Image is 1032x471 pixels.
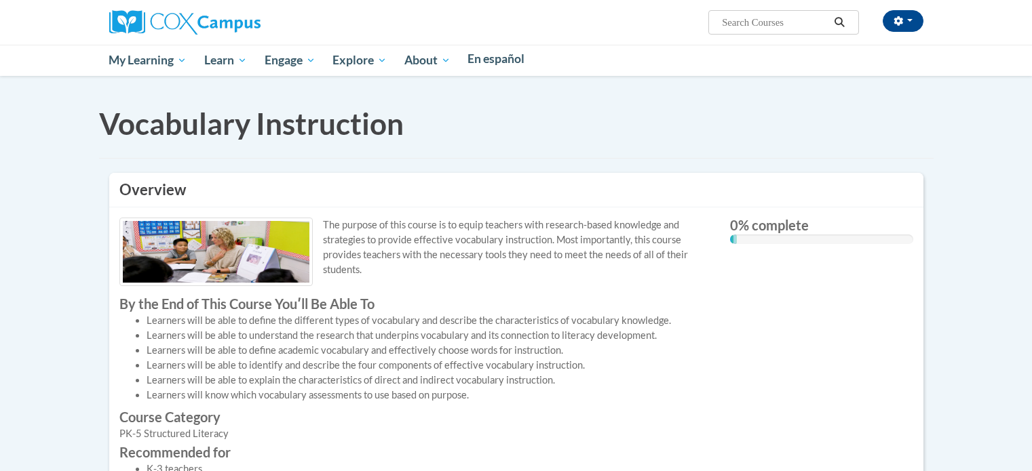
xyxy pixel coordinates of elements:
label: Recommended for [119,445,710,459]
label: Course Category [119,409,710,424]
a: Cox Campus [109,16,261,27]
span: 0 [730,217,738,233]
div: 0.001% [733,234,737,244]
li: Learners will know which vocabulary assessments to use based on purpose. [147,388,710,403]
a: Explore [324,45,396,76]
img: Cox Campus [109,10,261,35]
a: My Learning [100,45,196,76]
span: My Learning [109,52,187,68]
button: Search [829,14,849,30]
h3: Overview [119,180,913,201]
li: Learners will be able to understand the research that underpins vocabulary and its connection to ... [147,328,710,343]
span: Engage [265,52,316,68]
button: Account Settings [883,10,923,32]
p: The purpose of this course is to equip teachers with research-based knowledge and strategies to p... [119,218,710,277]
span: About [404,52,451,68]
div: 0.001% complete [730,234,733,244]
div: Main menu [89,45,944,76]
a: En español [459,45,534,73]
span: En español [467,52,524,66]
input: Search Courses [721,14,829,30]
label: By the End of This Course Youʹll Be Able To [119,296,710,311]
a: Engage [256,45,324,76]
span: Vocabulary Instruction [99,106,404,141]
li: Learners will be able to identify and describe the four components of effective vocabulary instru... [147,358,710,373]
span: Explore [332,52,387,68]
span: Learn [204,52,247,68]
li: Learners will be able to define academic vocabulary and effectively choose words for instruction. [147,343,710,358]
li: Learners will be able to define the different types of vocabulary and describe the characteristic... [147,313,710,328]
a: Learn [195,45,256,76]
a: About [396,45,459,76]
div: PK-5 Structured Literacy [119,426,710,441]
img: Course logo image [119,218,313,286]
li: Learners will be able to explain the characteristics of direct and indirect vocabulary instruction. [147,373,710,388]
i:  [833,18,845,28]
label: % complete [730,218,913,232]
